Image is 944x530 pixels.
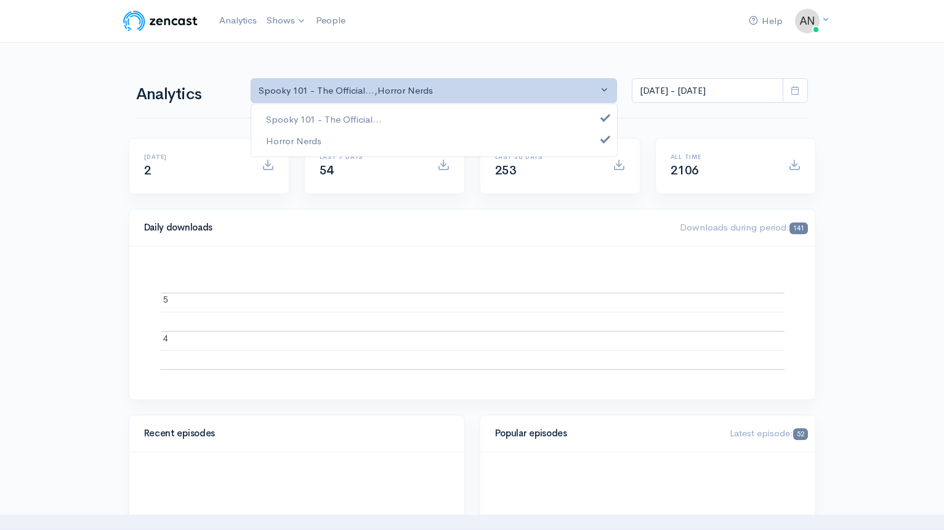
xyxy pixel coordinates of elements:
[730,427,807,439] span: Latest episode:
[163,333,168,343] text: 4
[671,153,773,160] h6: All time
[744,8,788,35] a: Help
[311,7,350,34] a: People
[902,488,932,518] iframe: gist-messenger-bubble-iframe
[144,428,442,439] h4: Recent episodes
[144,153,247,160] h6: [DATE]
[495,163,517,178] span: 253
[251,78,618,104] button: Spooky 101 - The Official..., Horror Nerds
[144,222,666,233] h4: Daily downloads
[266,134,321,148] span: Horror Nerds
[680,221,807,233] span: Downloads during period:
[136,86,236,104] h1: Analytics
[495,428,716,439] h4: Popular episodes
[214,7,262,34] a: Analytics
[144,261,801,385] svg: A chart.
[163,295,168,304] text: 5
[793,428,807,440] span: 52
[671,163,699,178] span: 2106
[266,113,382,127] span: Spooky 101 - The Official...
[320,153,422,160] h6: Last 7 days
[789,222,807,234] span: 141
[144,163,151,178] span: 2
[121,9,200,33] img: ZenCast Logo
[632,78,783,104] input: analytics date range selector
[262,7,311,35] a: Shows
[795,9,820,33] img: ...
[320,163,334,178] span: 54
[495,153,598,160] h6: Last 30 days
[259,84,599,98] div: Spooky 101 - The Official... , Horror Nerds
